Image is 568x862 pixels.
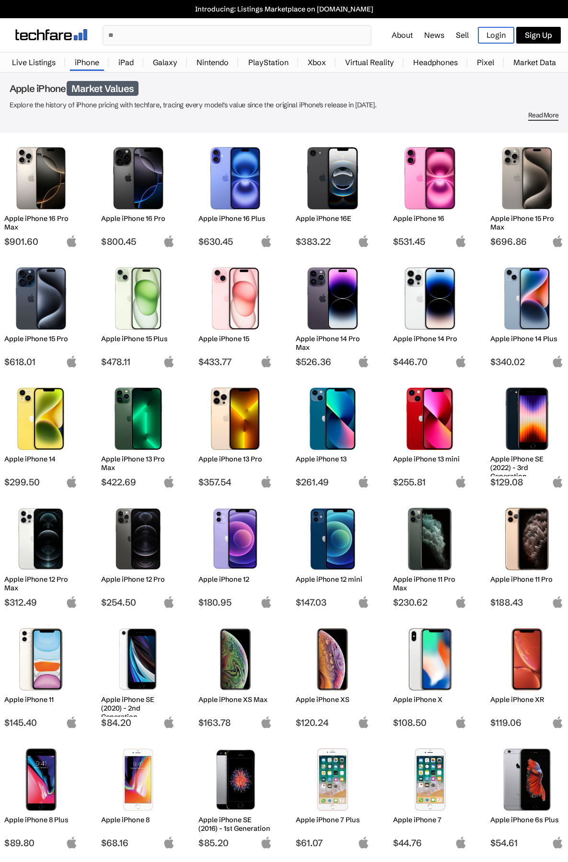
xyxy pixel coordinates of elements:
span: $446.70 [393,356,467,368]
a: iPhone [70,53,104,72]
img: iPhone 11 Pro Max [400,508,460,570]
h2: Apple iPhone 12 Pro [101,575,175,584]
a: iPhone XS Apple iPhone XS $120.24 apple-logo [291,623,373,728]
a: iPhone XR Apple iPhone XR $119.06 apple-logo [486,623,568,728]
span: $340.02 [490,356,564,368]
h2: Apple iPhone XS Max [198,695,272,704]
span: $696.86 [490,236,564,247]
h2: Apple iPhone XR [490,695,564,704]
span: $478.11 [101,356,175,368]
img: apple-logo [455,596,467,608]
a: Nintendo [192,53,233,72]
a: iPhone SE 1st Gen Apple iPhone SE (2016) - 1st Generation $85.20 apple-logo [195,744,277,849]
h2: Apple iPhone 14 Pro Max [296,334,370,352]
a: iPhone 14 Pro Max Apple iPhone 14 Pro Max $526.36 apple-logo [291,263,373,368]
span: $68.16 [101,837,175,849]
img: iPhone 12 [206,508,265,570]
p: Explore the history of iPhone pricing with techfare, tracing every model's value since the origin... [10,99,558,111]
img: iPhone 14 [12,388,71,450]
img: apple-logo [163,476,175,488]
span: $255.81 [393,476,467,488]
img: apple-logo [163,596,175,608]
img: iPhone 16 [400,147,460,209]
img: iPhone 16 Pro Max [12,147,71,209]
h2: Apple iPhone 12 [198,575,272,584]
span: $61.07 [296,837,370,849]
img: apple-logo [552,837,564,849]
span: $163.78 [198,717,272,728]
h2: Apple iPhone 7 [393,816,467,824]
a: PlayStation [243,53,293,72]
img: iPhone X [400,628,460,690]
h2: Apple iPhone 15 Plus [101,334,175,343]
img: iPhone XR [498,628,557,690]
img: iPhone 15 Pro [12,267,71,330]
h1: Apple iPhone [10,82,558,94]
a: Virtual Reality [340,53,399,72]
a: iPhone 15 Apple iPhone 15 $433.77 apple-logo [195,263,277,368]
a: iPad [114,53,139,72]
a: Introducing: Listings Marketplace on [DOMAIN_NAME] [5,5,563,13]
img: iPhone SE 3rd Gen [498,388,557,450]
h2: Apple iPhone 13 Pro [198,455,272,463]
h2: Apple iPhone SE (2020) - 2nd Generation [101,695,175,721]
img: apple-logo [358,716,370,728]
h2: Apple iPhone 16 Plus [198,214,272,223]
img: apple-logo [66,716,78,728]
span: $526.36 [296,356,370,368]
h2: Apple iPhone 11 [4,695,78,704]
img: iPhone 12 Pro [108,508,168,570]
span: $89.80 [4,837,78,849]
span: $129.08 [490,476,564,488]
h2: Apple iPhone X [393,695,467,704]
img: apple-logo [552,356,564,368]
img: iPhone 8 Plus [12,748,71,811]
img: apple-logo [552,596,564,608]
img: iPhone 13 mini [400,388,460,450]
span: $147.03 [296,597,370,608]
h2: Apple iPhone 13 [296,455,370,463]
img: apple-logo [260,235,272,247]
a: iPhone 15 Plus Apple iPhone 15 Plus $478.11 apple-logo [97,263,179,368]
img: iPhone 7 Plus [303,748,362,811]
span: $800.45 [101,236,175,247]
h2: Apple iPhone 14 Plus [490,334,564,343]
h2: Apple iPhone SE (2016) - 1st Generation [198,816,272,833]
img: apple-logo [260,356,272,368]
span: $188.43 [490,597,564,608]
img: iPhone 16E [303,147,362,209]
a: iPhone 8 Apple iPhone 8 $68.16 apple-logo [97,744,179,849]
h2: Apple iPhone 16E [296,214,370,223]
a: iPhone 7 Plus Apple iPhone 7 Plus $61.07 apple-logo [291,744,373,849]
h2: Apple iPhone 7 Plus [296,816,370,824]
span: $230.62 [393,597,467,608]
h2: Apple iPhone 16 [393,214,467,223]
h2: Apple iPhone 12 Pro Max [4,575,78,592]
a: iPhone 14 Plus Apple iPhone 14 Plus $340.02 apple-logo [486,263,568,368]
img: apple-logo [455,476,467,488]
h2: Apple iPhone 13 mini [393,455,467,463]
span: $180.95 [198,597,272,608]
span: $108.50 [393,717,467,728]
a: iPhone 11 Pro Apple iPhone 11 Pro $188.43 apple-logo [486,503,568,608]
img: apple-logo [358,356,370,368]
img: apple-logo [66,837,78,849]
span: $254.50 [101,597,175,608]
a: iPhone 16 Plus Apple iPhone 16 Plus $630.45 apple-logo [195,142,277,247]
span: $357.54 [198,476,272,488]
span: $618.01 [4,356,78,368]
img: apple-logo [66,476,78,488]
img: iPhone XS Max [206,628,265,690]
a: iPhone 12 Pro Apple iPhone 12 Pro $254.50 apple-logo [97,503,179,608]
h2: Apple iPhone 15 [198,334,272,343]
img: iPhone 13 [303,388,362,450]
span: $120.24 [296,717,370,728]
span: Market Values [67,81,139,96]
a: Galaxy [148,53,182,72]
span: $901.60 [4,236,78,247]
span: $119.06 [490,717,564,728]
h2: Apple iPhone 12 mini [296,575,370,584]
img: apple-logo [552,476,564,488]
img: apple-logo [455,837,467,849]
